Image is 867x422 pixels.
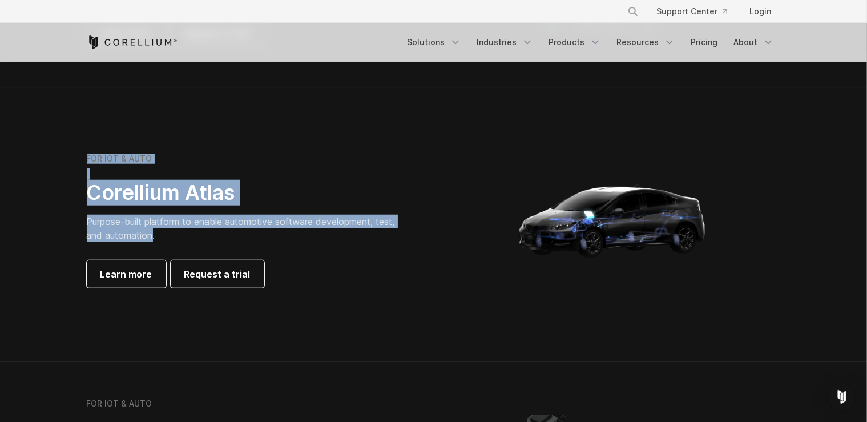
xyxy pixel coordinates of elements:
[727,32,781,53] a: About
[401,32,781,53] div: Navigation Menu
[87,260,166,288] a: Learn more
[470,32,540,53] a: Industries
[542,32,608,53] a: Products
[741,1,781,22] a: Login
[87,180,406,206] h2: Corellium Atlas
[684,32,725,53] a: Pricing
[499,106,727,335] img: Corellium_Hero_Atlas_alt
[614,1,781,22] div: Navigation Menu
[100,267,152,281] span: Learn more
[623,1,643,22] button: Search
[828,383,856,411] div: Open Intercom Messenger
[401,32,468,53] a: Solutions
[610,32,682,53] a: Resources
[648,1,736,22] a: Support Center
[171,260,264,288] a: Request a trial
[184,267,251,281] span: Request a trial
[87,35,178,49] a: Corellium Home
[87,216,395,241] span: Purpose-built platform to enable automotive software development, test, and automation.
[87,399,152,409] h6: FOR IOT & AUTO
[87,154,152,164] h6: FOR IOT & AUTO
